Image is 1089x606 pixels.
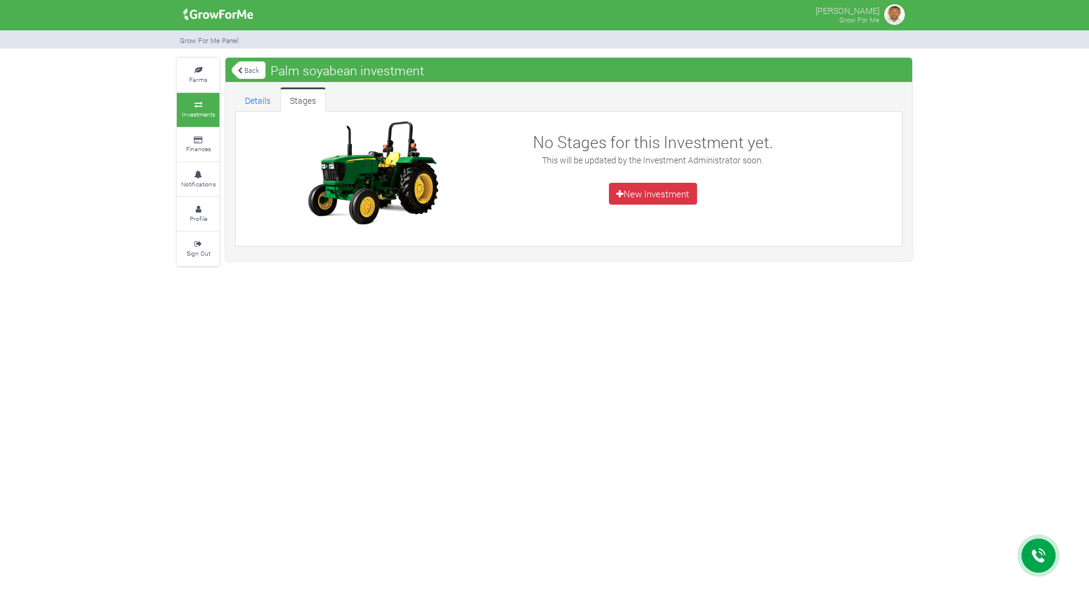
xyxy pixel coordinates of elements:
small: Grow For Me Panel [180,36,239,45]
small: Investments [182,110,215,118]
a: Finances [177,128,219,162]
h3: No Stages for this Investment yet. [524,132,782,152]
small: Sign Out [187,249,210,257]
a: Profile [177,197,219,231]
a: Back [232,60,266,80]
a: Stages [280,87,326,112]
small: Profile [190,214,207,223]
img: growforme image [882,2,907,27]
span: Palm soyabean investment [267,58,427,83]
a: Notifications [177,163,219,196]
img: growforme image [297,118,448,227]
a: Investments [177,93,219,126]
small: Grow For Me [839,15,879,24]
a: Details [235,87,280,112]
a: Sign Out [177,232,219,265]
small: Finances [186,145,211,153]
a: New Investment [609,183,697,205]
img: growforme image [179,2,258,27]
p: This will be updated by the Investment Administrator soon. [524,154,782,166]
small: Farms [189,75,207,84]
small: Notifications [181,180,216,188]
a: Farms [177,58,219,92]
p: [PERSON_NAME] [816,2,879,17]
